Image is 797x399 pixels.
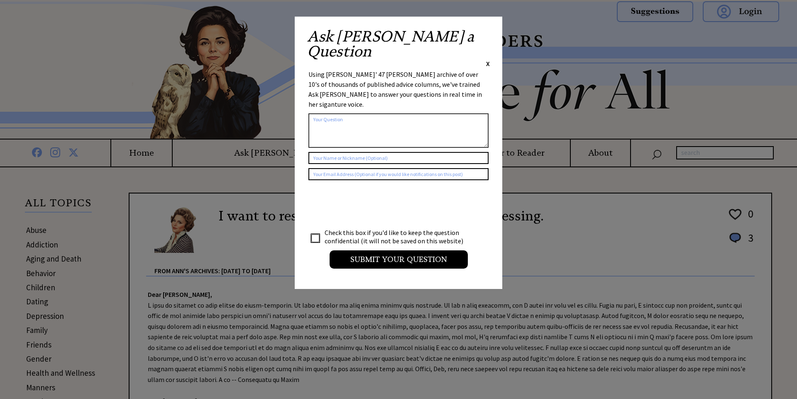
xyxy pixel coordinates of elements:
[308,69,489,109] div: Using [PERSON_NAME]' 47 [PERSON_NAME] archive of over 10's of thousands of published advice colum...
[324,228,471,245] td: Check this box if you'd like to keep the question confidential (it will not be saved on this webs...
[308,188,435,221] iframe: reCAPTCHA
[486,59,490,68] span: X
[308,168,489,180] input: Your Email Address (Optional if you would like notifications on this post)
[308,152,489,164] input: Your Name or Nickname (Optional)
[330,250,468,269] input: Submit your Question
[307,29,490,59] h2: Ask [PERSON_NAME] a Question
